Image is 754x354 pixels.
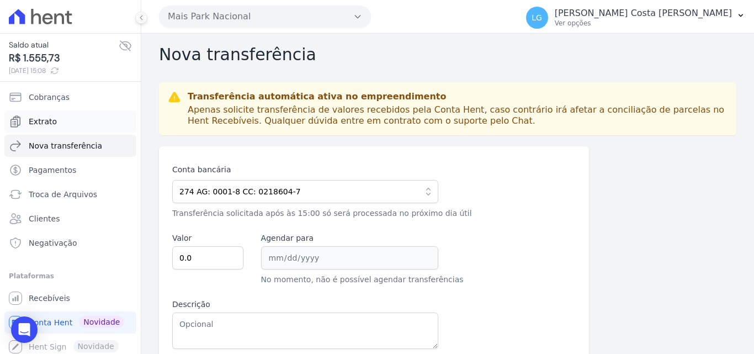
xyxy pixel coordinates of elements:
span: [DATE] 15:08 [9,66,119,76]
h2: Nova transferência [159,45,736,65]
a: Pagamentos [4,159,136,181]
span: Clientes [29,213,60,224]
button: LG [PERSON_NAME] Costa [PERSON_NAME] Ver opções [517,2,754,33]
span: Recebíveis [29,293,70,304]
a: Conta Hent Novidade [4,311,136,334]
label: Conta bancária [172,164,438,176]
p: Apenas solicite transferência de valores recebidos pela Conta Hent, caso contrário irá afetar a c... [188,104,728,126]
span: Extrato [29,116,57,127]
a: Cobranças [4,86,136,108]
p: Transferência automática ativa no empreendimento [188,91,728,102]
span: Cobranças [29,92,70,103]
span: R$ 1.555,73 [9,51,119,66]
p: Ver opções [555,19,732,28]
p: No momento, não é possível agendar transferências [261,274,438,286]
label: Descrição [172,299,438,310]
span: Pagamentos [29,165,76,176]
a: Extrato [4,110,136,133]
span: Saldo atual [9,39,119,51]
span: Conta Hent [29,317,72,328]
button: Mais Park Nacional [159,6,371,28]
p: Transferência solicitada após às 15:00 só será processada no próximo dia útil [172,208,438,219]
span: Troca de Arquivos [29,189,97,200]
span: Novidade [79,316,124,328]
a: Recebíveis [4,287,136,309]
p: [PERSON_NAME] Costa [PERSON_NAME] [555,8,732,19]
div: Plataformas [9,270,132,283]
label: Valor [172,233,243,244]
span: Nova transferência [29,140,102,151]
a: Nova transferência [4,135,136,157]
div: Open Intercom Messenger [11,316,38,343]
a: Troca de Arquivos [4,183,136,205]
a: Negativação [4,232,136,254]
label: Agendar para [261,233,438,244]
span: LG [532,14,542,22]
a: Clientes [4,208,136,230]
span: Negativação [29,237,77,249]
